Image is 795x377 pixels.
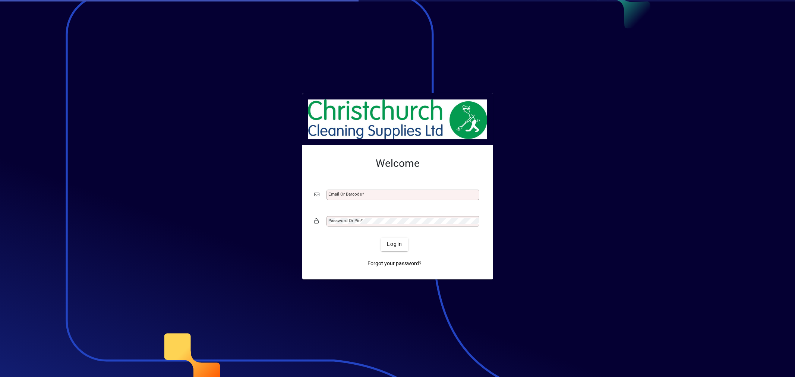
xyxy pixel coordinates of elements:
[314,157,481,170] h2: Welcome
[387,240,402,248] span: Login
[367,260,422,267] span: Forgot your password?
[381,238,408,251] button: Login
[328,191,362,197] mat-label: Email or Barcode
[328,218,360,223] mat-label: Password or Pin
[365,257,425,270] a: Forgot your password?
